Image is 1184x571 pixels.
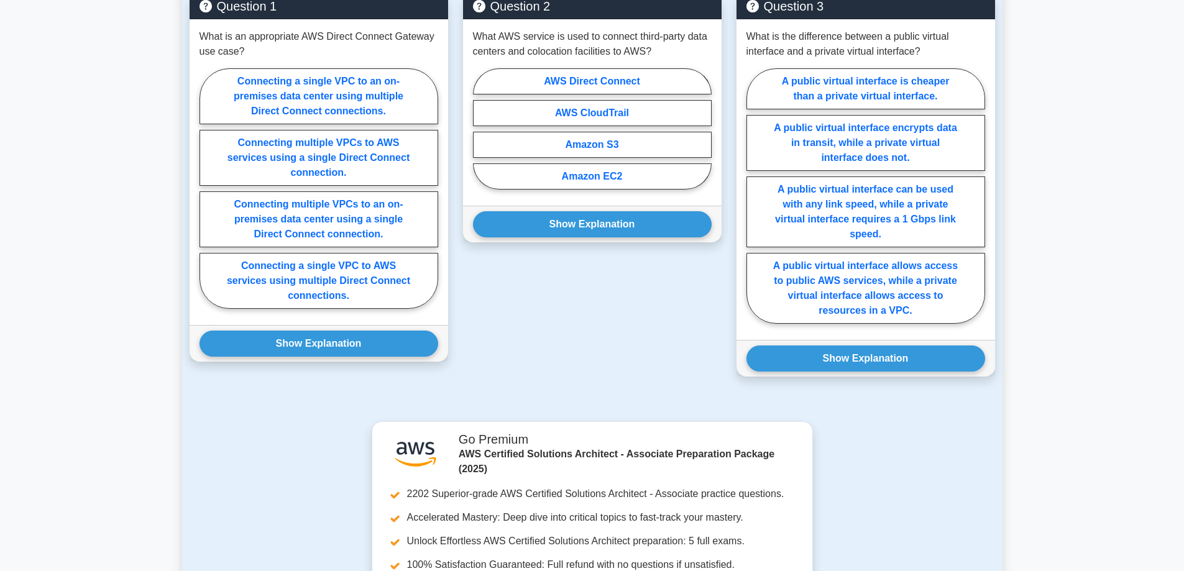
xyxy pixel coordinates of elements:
p: What is an appropriate AWS Direct Connect Gateway use case? [200,29,438,59]
label: Connecting a single VPC to an on-premises data center using multiple Direct Connect connections. [200,68,438,124]
label: Amazon S3 [473,132,712,158]
button: Show Explanation [200,331,438,357]
p: What AWS service is used to connect third-party data centers and colocation facilities to AWS? [473,29,712,59]
label: Connecting multiple VPCs to an on-premises data center using a single Direct Connect connection. [200,191,438,247]
label: AWS Direct Connect [473,68,712,94]
label: A public virtual interface encrypts data in transit, while a private virtual interface does not. [746,115,985,171]
label: Connecting a single VPC to AWS services using multiple Direct Connect connections. [200,253,438,309]
p: What is the difference between a public virtual interface and a private virtual interface? [746,29,985,59]
button: Show Explanation [746,345,985,372]
label: Connecting multiple VPCs to AWS services using a single Direct Connect connection. [200,130,438,186]
button: Show Explanation [473,211,712,237]
label: Amazon EC2 [473,163,712,190]
label: A public virtual interface can be used with any link speed, while a private virtual interface req... [746,176,985,247]
label: AWS CloudTrail [473,100,712,126]
label: A public virtual interface allows access to public AWS services, while a private virtual interfac... [746,253,985,324]
label: A public virtual interface is cheaper than a private virtual interface. [746,68,985,109]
